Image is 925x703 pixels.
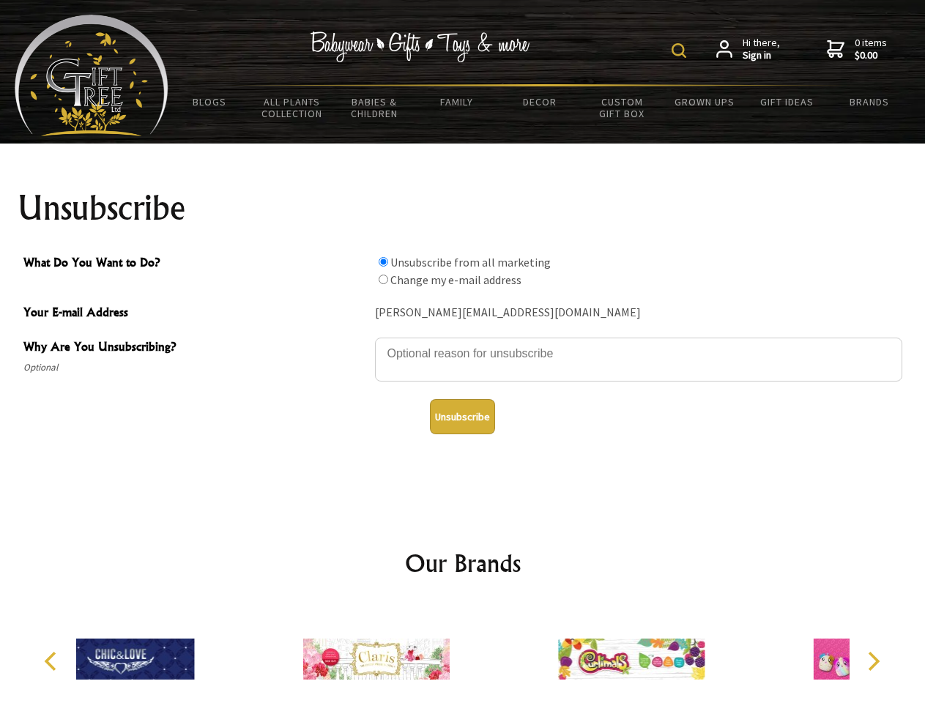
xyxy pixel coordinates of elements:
[581,86,664,129] a: Custom Gift Box
[251,86,334,129] a: All Plants Collection
[430,399,495,434] button: Unsubscribe
[857,645,889,677] button: Next
[390,272,521,287] label: Change my e-mail address
[827,37,887,62] a: 0 items$0.00
[663,86,746,117] a: Grown Ups
[855,36,887,62] span: 0 items
[379,275,388,284] input: What Do You Want to Do?
[23,253,368,275] span: What Do You Want to Do?
[743,37,780,62] span: Hi there,
[311,31,530,62] img: Babywear - Gifts - Toys & more
[15,15,168,136] img: Babyware - Gifts - Toys and more...
[168,86,251,117] a: BLOGS
[375,338,902,382] textarea: Why Are You Unsubscribing?
[379,257,388,267] input: What Do You Want to Do?
[23,359,368,376] span: Optional
[18,190,908,226] h1: Unsubscribe
[855,49,887,62] strong: $0.00
[23,338,368,359] span: Why Are You Unsubscribing?
[743,49,780,62] strong: Sign in
[716,37,780,62] a: Hi there,Sign in
[375,302,902,324] div: [PERSON_NAME][EMAIL_ADDRESS][DOMAIN_NAME]
[29,546,896,581] h2: Our Brands
[672,43,686,58] img: product search
[23,303,368,324] span: Your E-mail Address
[416,86,499,117] a: Family
[498,86,581,117] a: Decor
[746,86,828,117] a: Gift Ideas
[828,86,911,117] a: Brands
[37,645,69,677] button: Previous
[333,86,416,129] a: Babies & Children
[390,255,551,269] label: Unsubscribe from all marketing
